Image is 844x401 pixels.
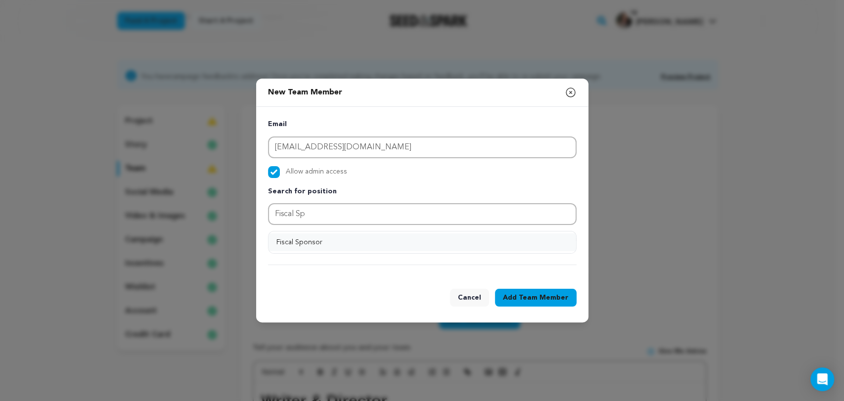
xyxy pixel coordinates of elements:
input: Start typing... [268,203,577,225]
button: Cancel [450,289,489,307]
p: Search for position [268,186,577,198]
span: Allow admin access [286,166,347,178]
p: New Team Member [268,83,342,102]
input: Allow admin access [268,166,280,178]
p: Selected roles (max 0 of 3) [268,233,353,245]
button: AddTeam Member [495,289,577,307]
button: Fiscal Sponsor [268,233,576,251]
p: Email [268,119,577,131]
span: Team Member [519,293,569,303]
input: Email address [268,136,577,158]
div: Open Intercom Messenger [810,367,834,391]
